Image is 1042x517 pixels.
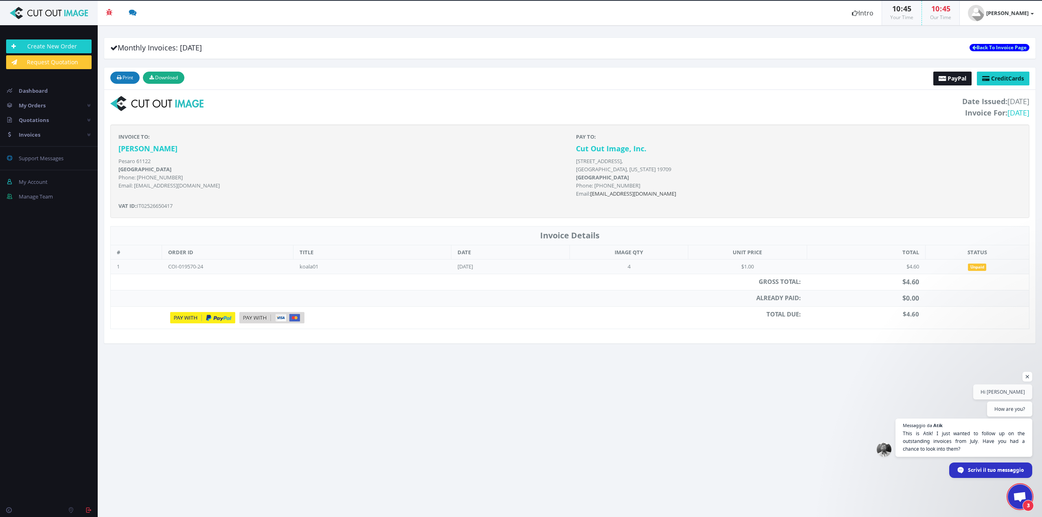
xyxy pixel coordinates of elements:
span: Support Messages [19,155,63,162]
span: 3 [1022,500,1034,511]
span: My Orders [19,102,46,109]
td: COI-019570-24 [162,260,293,274]
th: STATUS [925,245,1029,260]
th: ORDER ID [162,245,293,260]
a: PayPal [933,72,972,85]
span: Print [123,74,133,81]
span: 4.60 [906,310,919,318]
span: Hi [PERSON_NAME] [981,388,1025,396]
span: PayPal [948,74,966,82]
b: [GEOGRAPHIC_DATA] [118,166,171,173]
a: CreditCards [977,72,1029,85]
strong: VAT ID: [118,202,137,209]
p: Pesaro 61122 Phone: [PHONE_NUMBER] Email: [EMAIL_ADDRESS][DOMAIN_NAME] [118,157,564,190]
strong: [PERSON_NAME] [986,9,1029,17]
strong: ALREADY PAID: [756,294,801,302]
div: IT02526650417 [112,133,570,210]
th: UNIT PRICE [688,245,807,260]
a: Request Quotation [6,55,92,69]
img: Cut Out Image [6,7,92,19]
button: Download [143,72,184,84]
span: Credit [991,74,1008,82]
button: Print [110,72,140,84]
div: koala01 [300,263,381,270]
a: Intro [844,1,882,25]
span: Messaggio da [903,423,932,428]
strong: Cut Out Image, Inc. [576,144,646,153]
span: How are you? [994,405,1025,413]
span: [DATE] [962,96,1029,118]
p: [STREET_ADDRESS], [GEOGRAPHIC_DATA], [US_STATE] 19709 Phone: [PHONE_NUMBER] Email: [576,157,1021,198]
a: Back To Invoice Page [970,44,1029,51]
strong: Date Issued: [962,96,1007,106]
td: 1 [111,260,162,274]
img: pay-with-pp.png [170,312,235,323]
span: Atik [933,423,943,428]
th: IMAGE QTY [570,245,688,260]
span: 4.60 [906,277,919,286]
span: Invoices [19,131,40,138]
a: [PERSON_NAME] [960,1,1042,25]
strong: TOTAL DUE: [766,310,801,318]
span: : [900,4,903,13]
span: 0.00 [906,294,919,303]
th: TOTAL [807,245,925,260]
b: [GEOGRAPHIC_DATA] [576,174,629,181]
th: DATE [451,245,570,260]
span: : [939,4,942,13]
th: TITLE [293,245,451,260]
strong: Invoice For: [965,108,1007,118]
strong: [PERSON_NAME] [118,144,177,153]
td: [DATE] [451,260,570,274]
img: pay-with-cc.png [239,312,304,323]
span: Manage Team [19,193,53,200]
th: Invoice Details [111,227,1029,245]
small: Your Time [890,14,913,21]
span: 10 [892,4,900,13]
span: Unpaid [968,264,987,271]
img: logo-print.png [110,96,204,111]
td: $4.60 [807,260,925,274]
td: 4 [570,260,688,274]
span: Download [155,74,178,81]
th: # [111,245,162,260]
td: $1.00 [688,260,807,274]
span: 45 [903,4,911,13]
span: This is Atik! I just wanted to follow up on the outstanding invoices from July. Have you had a ch... [903,430,1025,453]
span: Monthly Invoices: [DATE] [110,43,202,52]
img: user_default.jpg [968,5,984,21]
strong: $ [902,277,919,286]
small: Our Time [930,14,951,21]
span: Cards [991,74,1024,82]
span: [DATE] [1007,108,1029,118]
span: 45 [942,4,950,13]
span: My Account [19,178,48,185]
strong: $ [902,294,919,303]
span: Quotations [19,116,49,124]
strong: INVOICE TO: [118,133,150,140]
strong: GROSS TOTAL: [759,277,801,286]
div: Aprire la chat [1008,484,1032,509]
strong: PAY TO: [576,133,596,140]
a: [EMAIL_ADDRESS][DOMAIN_NAME] [590,190,676,197]
span: Dashboard [19,87,48,94]
a: Create New Order [6,39,92,53]
span: 10 [931,4,939,13]
span: Scrivi il tuo messaggio [968,463,1024,477]
strong: $ [903,310,919,318]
